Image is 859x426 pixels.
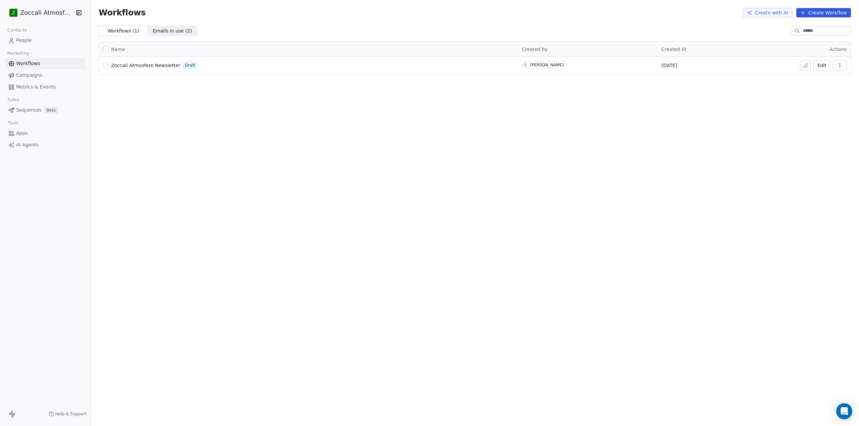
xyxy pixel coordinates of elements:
[111,46,125,53] span: Name
[8,7,71,18] button: ZZoccali Atmosfere
[4,48,32,58] span: Marketing
[829,47,847,52] span: Actions
[12,9,15,16] span: Z
[5,139,85,150] a: AI Agents
[185,62,195,68] span: Draft
[55,411,86,417] span: Help & Support
[111,63,180,68] span: Zoccali Atmosfere Newsletter
[16,60,40,67] span: Workflows
[796,8,851,17] button: Create Workflow
[5,95,22,105] span: Sales
[16,83,56,90] span: Metrics & Events
[661,47,687,52] span: Created At
[661,62,677,69] span: [DATE]
[99,8,146,17] span: Workflows
[5,81,85,93] a: Metrics & Events
[153,27,192,35] span: Emails in use ( 2 )
[524,62,526,68] div: L
[743,8,792,17] button: Create with AI
[530,63,564,67] div: [PERSON_NAME]
[5,105,85,116] a: SequencesBeta
[16,141,39,148] span: AI Agents
[16,107,42,114] span: Sequences
[5,35,85,46] a: People
[4,25,30,35] span: Contacts
[16,72,42,79] span: Campaigns
[16,37,32,44] span: People
[111,62,180,69] a: Zoccali Atmosfere Newsletter
[16,130,28,137] span: Apps
[813,60,830,71] button: Edit
[5,58,85,69] a: Workflows
[5,128,85,139] a: Apps
[44,107,58,114] span: Beta
[20,8,74,17] span: Zoccali Atmosfere
[522,47,548,52] span: Created by
[836,403,852,419] div: Open Intercom Messenger
[49,411,86,417] a: Help & Support
[5,118,21,128] span: Tools
[5,70,85,81] a: Campaigns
